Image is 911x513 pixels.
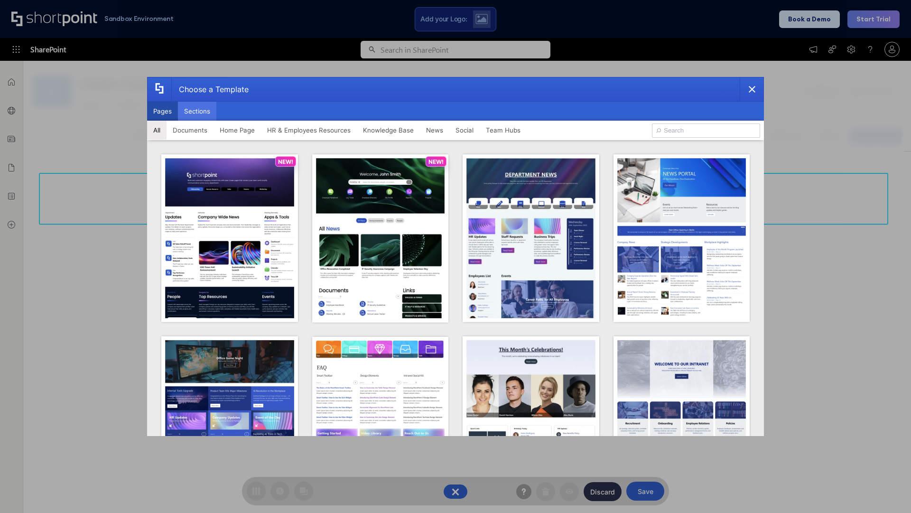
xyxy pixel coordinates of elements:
div: Choose a Template [171,77,249,101]
div: template selector [147,77,764,436]
button: HR & Employees Resources [261,121,357,140]
p: NEW! [278,158,293,165]
button: Documents [167,121,214,140]
button: Pages [147,102,178,121]
button: Knowledge Base [357,121,420,140]
p: NEW! [428,158,444,165]
button: News [420,121,449,140]
input: Search [652,123,760,138]
button: Social [449,121,480,140]
button: Sections [178,102,216,121]
button: Home Page [214,121,261,140]
iframe: Chat Widget [864,467,911,513]
button: Team Hubs [480,121,527,140]
button: All [147,121,167,140]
